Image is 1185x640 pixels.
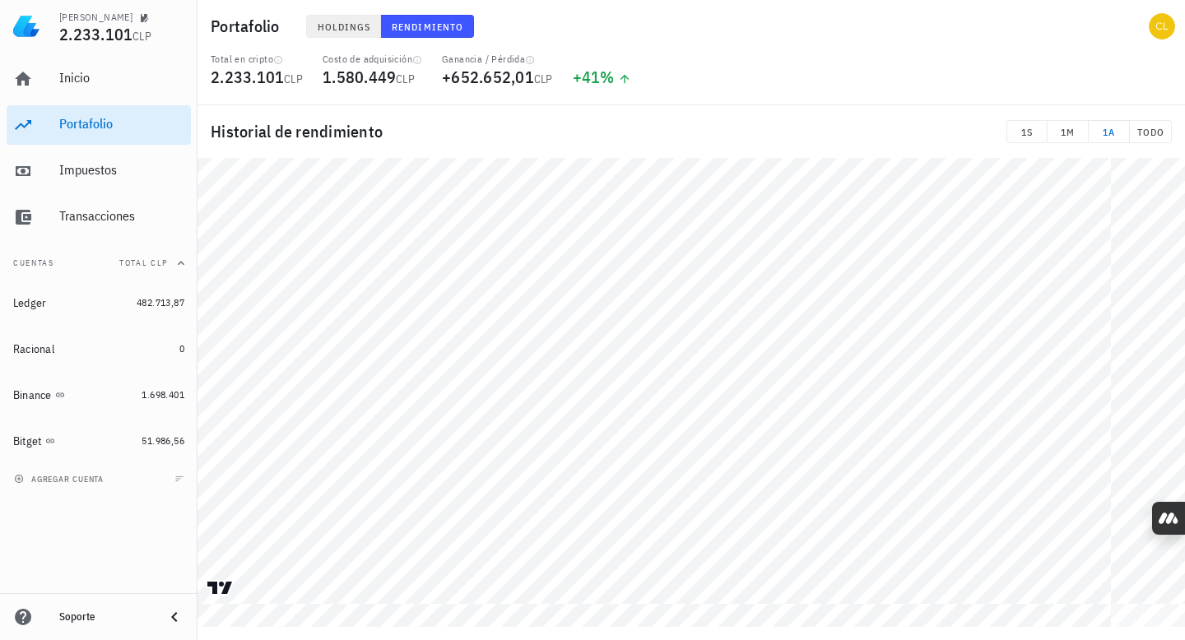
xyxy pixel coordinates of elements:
span: 51.986,56 [142,434,184,447]
button: agregar cuenta [10,471,111,487]
button: 1M [1048,120,1089,143]
div: Ganancia / Pérdida [442,53,553,66]
span: 1S [1014,126,1040,138]
button: Holdings [306,15,382,38]
div: Transacciones [59,208,184,224]
span: CLP [284,72,303,86]
a: Portafolio [7,105,191,145]
a: Inicio [7,59,191,99]
a: Bitget 51.986,56 [7,421,191,461]
span: 0 [179,342,184,355]
span: TODO [1136,126,1164,138]
h1: Portafolio [211,13,286,39]
span: agregar cuenta [17,474,104,485]
span: 1M [1054,126,1081,138]
span: 2.233.101 [211,66,284,88]
div: Impuestos [59,162,184,178]
span: % [600,66,614,88]
span: Rendimiento [391,21,463,33]
div: avatar [1149,13,1175,39]
span: Holdings [317,21,371,33]
span: CLP [534,72,553,86]
span: 1.698.401 [142,388,184,401]
div: Binance [13,388,52,402]
span: +652.652,01 [442,66,534,88]
div: Ledger [13,296,47,310]
div: Portafolio [59,116,184,132]
button: 1S [1006,120,1048,143]
a: Binance 1.698.401 [7,375,191,415]
div: Total en cripto [211,53,303,66]
span: CLP [132,29,151,44]
div: [PERSON_NAME] [59,11,132,24]
a: Racional 0 [7,329,191,369]
button: 1A [1089,120,1130,143]
button: TODO [1130,120,1172,143]
span: 2.233.101 [59,23,132,45]
span: 1.580.449 [323,66,396,88]
div: Bitget [13,434,42,448]
button: Rendimiento [381,15,474,38]
div: Racional [13,342,54,356]
a: Transacciones [7,197,191,237]
span: 482.713,87 [137,296,184,308]
button: CuentasTotal CLP [7,243,191,283]
img: LedgiFi [13,13,39,39]
a: Ledger 482.713,87 [7,283,191,322]
span: Total CLP [119,257,168,268]
div: Costo de adquisición [323,53,422,66]
span: CLP [396,72,415,86]
a: Impuestos [7,151,191,191]
span: 1A [1095,126,1122,138]
div: Soporte [59,610,151,624]
div: Inicio [59,70,184,86]
div: +41 [573,69,631,86]
div: Historial de rendimiento [197,105,1185,158]
a: Charting by TradingView [206,580,235,596]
